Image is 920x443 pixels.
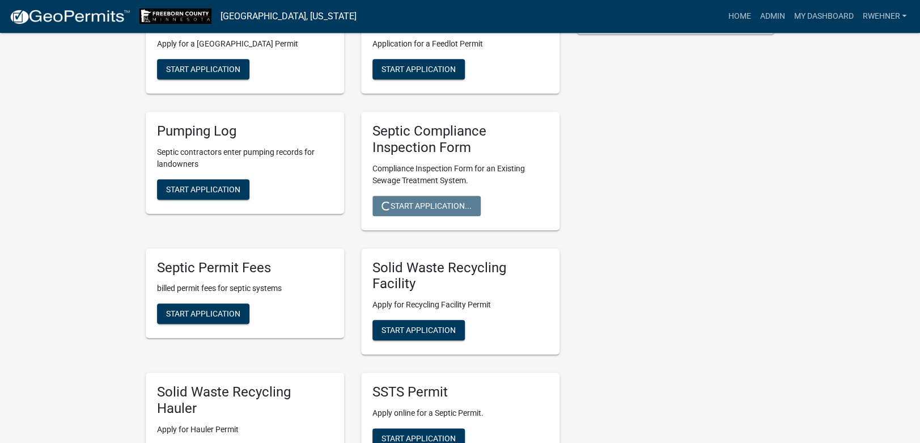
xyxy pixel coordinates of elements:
[372,196,481,216] button: Start Application...
[381,434,456,443] span: Start Application
[157,59,249,79] button: Start Application
[723,6,755,27] a: Home
[157,38,333,50] p: Apply for a [GEOGRAPHIC_DATA] Permit
[372,38,548,50] p: Application for a Feedlot Permit
[372,407,548,419] p: Apply online for a Septic Permit.
[221,7,357,26] a: [GEOGRAPHIC_DATA], [US_STATE]
[381,65,456,74] span: Start Application
[157,384,333,417] h5: Solid Waste Recycling Hauler
[157,282,333,294] p: billed permit fees for septic systems
[139,9,211,24] img: Freeborn County, Minnesota
[157,179,249,200] button: Start Application
[755,6,789,27] a: Admin
[157,260,333,276] h5: Septic Permit Fees
[372,163,548,187] p: Compliance Inspection Form for an Existing Sewage Treatment System.
[157,123,333,140] h5: Pumping Log
[372,320,465,340] button: Start Application
[372,123,548,156] h5: Septic Compliance Inspection Form
[858,6,911,27] a: rwehner
[381,326,456,335] span: Start Application
[381,201,472,210] span: Start Application...
[372,384,548,400] h5: SSTS Permit
[157,303,249,324] button: Start Application
[157,146,333,170] p: Septic contractors enter pumping records for landowners
[166,309,240,318] span: Start Application
[789,6,858,27] a: My Dashboard
[166,65,240,74] span: Start Application
[157,424,333,436] p: Apply for Hauler Permit
[372,299,548,311] p: Apply for Recycling Facility Permit
[372,59,465,79] button: Start Application
[166,184,240,193] span: Start Application
[372,260,548,293] h5: Solid Waste Recycling Facility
